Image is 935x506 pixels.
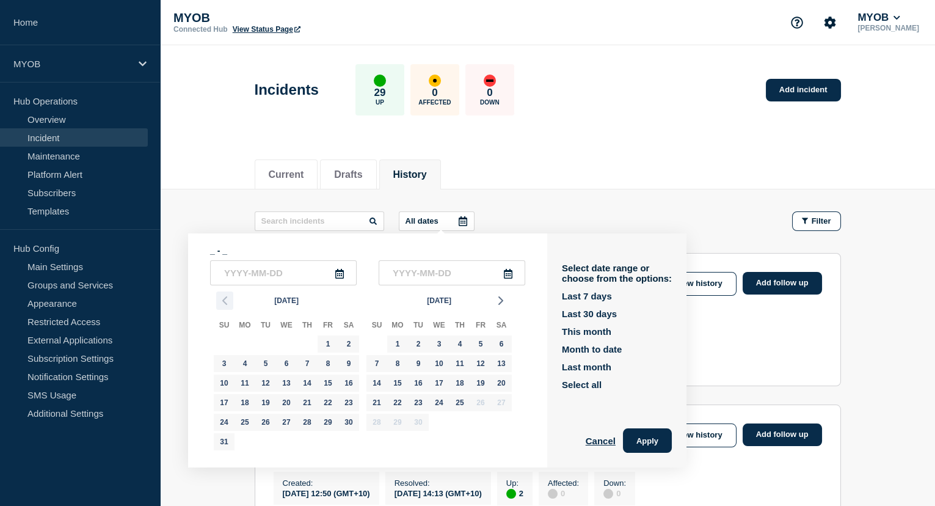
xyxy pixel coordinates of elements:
div: Sunday, Aug 10, 2025 [216,375,233,392]
div: Saturday, Sep 13, 2025 [493,355,510,372]
div: Monday, Sep 29, 2025 [389,414,406,431]
div: Wednesday, Sep 24, 2025 [431,394,448,411]
div: Wednesday, Aug 6, 2025 [278,355,295,372]
div: Sa [338,318,359,334]
div: Thursday, Sep 11, 2025 [451,355,468,372]
div: Monday, Sep 15, 2025 [389,375,406,392]
div: Fr [318,318,338,334]
div: Su [214,318,235,334]
p: MYOB [13,59,131,69]
div: Thursday, Aug 14, 2025 [299,375,316,392]
div: Wednesday, Aug 13, 2025 [278,375,295,392]
div: We [276,318,297,334]
div: Tuesday, Aug 12, 2025 [257,375,274,392]
div: disabled [603,489,613,499]
div: [DATE] 14:13 (GMT+10) [395,488,482,498]
input: YYYY-MM-DD [379,260,525,285]
div: affected [429,75,441,87]
a: Add incident [766,79,841,101]
div: Friday, Aug 29, 2025 [319,414,337,431]
div: Thursday, Sep 18, 2025 [451,375,468,392]
div: Friday, Sep 26, 2025 [472,394,489,411]
div: Sunday, Sep 7, 2025 [368,355,385,372]
p: Affected : [548,479,579,488]
div: Sunday, Sep 21, 2025 [368,394,385,411]
h1: Incidents [255,81,319,98]
div: disabled [548,489,558,499]
a: View history [661,272,736,296]
a: Add follow up [743,424,822,446]
div: Tuesday, Aug 26, 2025 [257,414,274,431]
span: [DATE] [427,291,451,310]
p: 0 [487,87,492,99]
div: Monday, Aug 4, 2025 [236,355,253,372]
button: Filter [792,211,841,231]
span: [DATE] [274,291,299,310]
div: Su [366,318,387,334]
p: _ - _ [210,246,525,255]
div: Wednesday, Sep 3, 2025 [431,335,448,353]
div: Saturday, Sep 20, 2025 [493,375,510,392]
div: Tuesday, Aug 19, 2025 [257,394,274,411]
p: All dates [406,216,438,226]
div: Wednesday, Aug 27, 2025 [278,414,295,431]
div: Tuesday, Aug 5, 2025 [257,355,274,372]
div: Friday, Aug 22, 2025 [319,394,337,411]
div: 0 [548,488,579,499]
button: Apply [623,428,672,453]
div: Thursday, Aug 28, 2025 [299,414,316,431]
a: View history [661,424,736,447]
input: Search incidents [255,211,384,231]
div: Saturday, Aug 9, 2025 [340,355,357,372]
div: Thursday, Sep 25, 2025 [451,394,468,411]
div: Friday, Sep 12, 2025 [472,355,489,372]
p: MYOB [173,11,418,25]
div: up [506,489,516,499]
p: [PERSON_NAME] [855,24,922,32]
p: 29 [374,87,385,99]
div: Thursday, Sep 4, 2025 [451,335,468,353]
div: Sunday, Aug 31, 2025 [216,433,233,450]
div: Th [297,318,318,334]
div: Monday, Aug 25, 2025 [236,414,253,431]
div: Wednesday, Aug 20, 2025 [278,394,295,411]
div: Tuesday, Sep 23, 2025 [410,394,427,411]
button: MYOB [855,12,903,24]
span: Filter [812,216,831,226]
p: Up : [506,479,523,488]
button: Select all [562,380,602,390]
div: Saturday, Sep 27, 2025 [493,394,510,411]
p: Affected [418,99,451,106]
button: Account settings [817,10,843,35]
div: Thursday, Aug 7, 2025 [299,355,316,372]
p: Down : [603,479,626,488]
div: Saturday, Aug 2, 2025 [340,335,357,353]
div: Saturday, Aug 23, 2025 [340,394,357,411]
button: Last 7 days [562,291,612,301]
button: Last month [562,362,611,372]
div: Wednesday, Sep 17, 2025 [431,375,448,392]
p: Created : [283,479,370,488]
div: Th [449,318,470,334]
div: Mo [235,318,255,334]
div: Fr [470,318,491,334]
div: Mo [387,318,408,334]
a: View Status Page [233,25,300,34]
div: Sunday, Sep 14, 2025 [368,375,385,392]
p: Connected Hub [173,25,228,34]
p: Up [376,99,384,106]
input: YYYY-MM-DD [210,260,357,285]
div: Monday, Aug 18, 2025 [236,394,253,411]
div: Monday, Sep 1, 2025 [389,335,406,353]
button: Last 30 days [562,309,617,319]
div: We [429,318,449,334]
div: Tu [408,318,429,334]
div: Saturday, Aug 30, 2025 [340,414,357,431]
div: Friday, Sep 19, 2025 [472,375,489,392]
button: [DATE] [269,291,304,310]
p: Down [480,99,500,106]
p: Resolved : [395,479,482,488]
div: 2 [506,488,523,499]
div: Tuesday, Sep 9, 2025 [410,355,427,372]
button: All dates [399,211,475,231]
